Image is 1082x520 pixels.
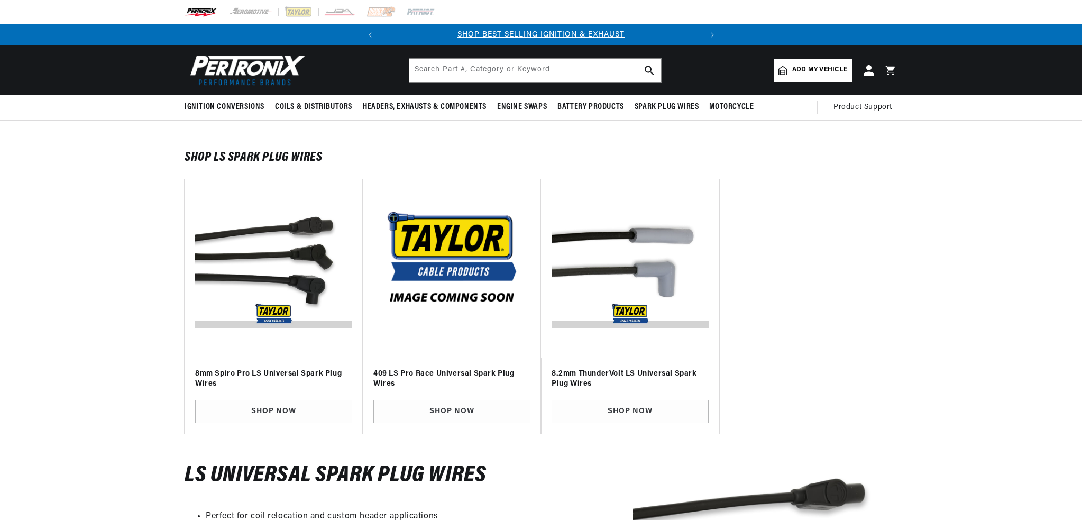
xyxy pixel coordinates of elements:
h3: 409 LS Pro Race Universal Spark Plug Wires [373,369,530,389]
img: Taylor-LS-Wires-v1657049911106.jpg [195,190,352,347]
button: search button [638,59,661,82]
img: Image-Coming-Soon-v1657049945770.jpg [373,190,530,347]
span: Coils & Distributors [275,102,352,113]
span: Add my vehicle [792,65,847,75]
span: Product Support [833,102,892,113]
span: Battery Products [557,102,624,113]
h2: Shop LS Spark Plug Wires [185,152,897,163]
summary: Engine Swaps [492,95,552,120]
span: Motorcycle [709,102,754,113]
summary: Headers, Exhausts & Components [357,95,492,120]
summary: Ignition Conversions [185,95,270,120]
h3: 8mm Spiro Pro LS Universal Spark Plug Wires [195,369,352,389]
summary: Motorcycle [704,95,759,120]
img: Pertronix [185,52,306,88]
a: Add my vehicle [774,59,852,82]
button: Translation missing: en.sections.announcements.next_announcement [702,24,723,45]
span: Ignition Conversions [185,102,264,113]
summary: Spark Plug Wires [629,95,704,120]
h3: LS Universal Spark Plug Wires [185,466,897,486]
h3: 8.2mm ThunderVolt LS Universal Spark Plug Wires [552,369,709,389]
img: 83061-5-Taylor-Product-Website-v1657049969683.jpg [552,190,709,347]
button: Translation missing: en.sections.announcements.previous_announcement [360,24,381,45]
span: Engine Swaps [497,102,547,113]
slideshow-component: Translation missing: en.sections.announcements.announcement_bar [158,24,924,45]
summary: Product Support [833,95,897,120]
div: 1 of 2 [381,29,702,41]
summary: Battery Products [552,95,629,120]
summary: Coils & Distributors [270,95,357,120]
a: SHOP NOW [373,400,530,424]
span: Spark Plug Wires [635,102,699,113]
a: SHOP NOW [195,400,352,424]
ul: Slider [185,179,897,434]
a: SHOP BEST SELLING IGNITION & EXHAUST [457,31,625,39]
a: SHOP NOW [552,400,709,424]
div: Announcement [381,29,702,41]
span: Headers, Exhausts & Components [363,102,487,113]
input: Search Part #, Category or Keyword [409,59,661,82]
